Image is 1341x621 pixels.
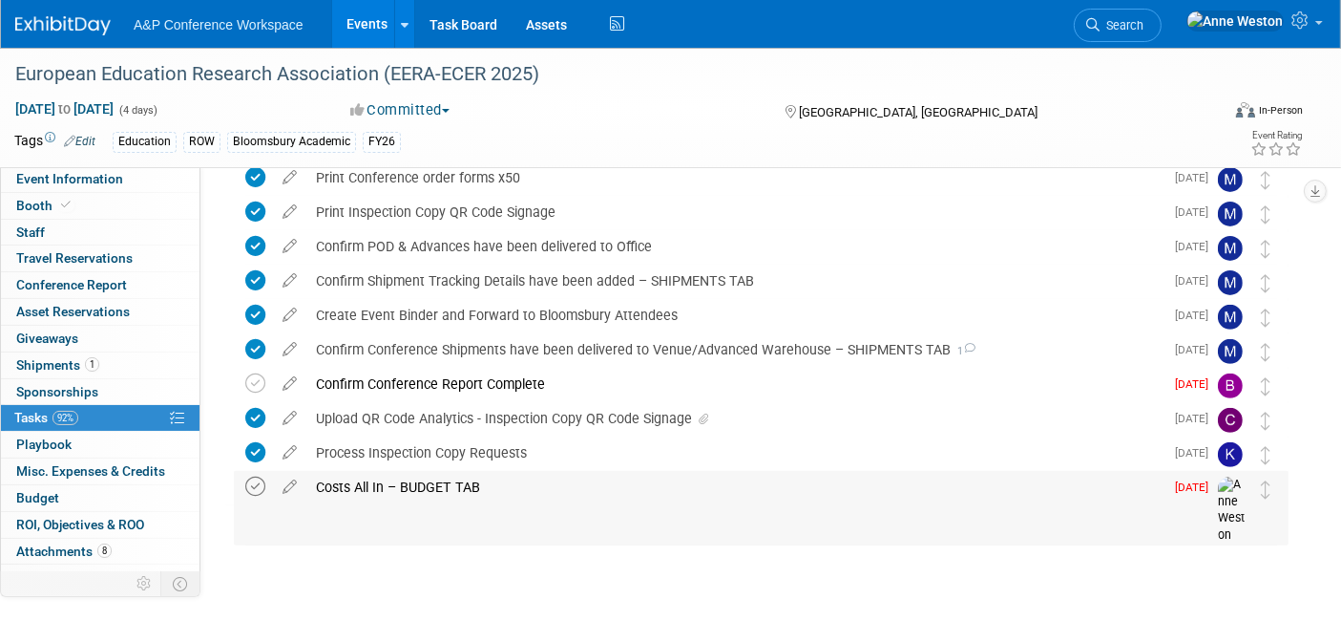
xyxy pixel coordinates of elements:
a: Tasks92% [1,405,199,431]
span: 8 [97,544,112,558]
div: In-Person [1258,103,1303,118]
td: Toggle Event Tabs [161,571,200,596]
a: Misc. Expenses & Credits [1,459,199,484]
span: Event Information [16,171,123,186]
div: Print Inspection Copy QR Code Signage [306,196,1163,228]
span: [DATE] [1175,481,1218,494]
i: Move task [1261,274,1270,292]
a: edit [273,238,306,255]
span: Booth [16,198,74,213]
a: Shipments1 [1,353,199,378]
div: Event Format [1112,99,1303,128]
a: edit [273,444,306,461]
span: Conference Report [16,277,127,292]
div: Upload QR Code Analytics - Inspection Copy QR Code Signage [306,402,1163,435]
span: Attachments [16,544,112,559]
a: Giveaways [1,326,199,352]
a: edit [273,341,306,358]
span: Tasks [14,410,78,425]
span: Misc. Expenses & Credits [16,463,165,479]
td: Personalize Event Tab Strip [128,571,161,596]
div: FY26 [363,132,401,152]
span: Staff [16,225,45,240]
a: Event Information [1,166,199,192]
a: Booth [1,193,199,219]
a: Attachments8 [1,539,199,565]
i: Move task [1261,446,1270,464]
td: Tags [14,131,95,153]
button: Committed [344,100,457,120]
a: ROI, Objectives & ROO [1,512,199,538]
span: [DATE] [1175,171,1218,184]
span: to [55,101,73,117]
div: Confirm Shipment Tracking Details have been added – SHIPMENTS TAB [306,265,1163,297]
div: European Education Research Association (EERA-ECER 2025) [9,57,1193,92]
img: Matt Hambridge [1218,236,1243,261]
img: Anne Weston [1218,477,1247,545]
a: edit [273,272,306,289]
span: [DATE] [1175,412,1218,425]
a: Sponsorships [1,379,199,405]
span: (4 days) [117,104,157,117]
div: Create Event Binder and Forward to Bloomsbury Attendees [306,299,1163,332]
div: Bloomsbury Academic [227,132,356,152]
i: Booth reservation complete [61,200,71,210]
span: ROI, Objectives & ROO [16,517,144,532]
a: more [1,565,199,590]
a: Search [1074,9,1162,42]
a: edit [273,479,306,496]
i: Move task [1261,343,1270,361]
a: Playbook [1,432,199,458]
a: edit [273,203,306,221]
a: edit [273,410,306,427]
img: Christine Ritchlin [1218,408,1243,433]
span: 92% [52,411,78,425]
a: edit [273,375,306,393]
a: Edit [64,135,95,148]
span: [DATE] [1175,240,1218,253]
span: Asset Reservations [16,304,130,319]
span: [GEOGRAPHIC_DATA], [GEOGRAPHIC_DATA] [799,105,1037,119]
div: Confirm Conference Report Complete [306,368,1163,400]
div: Print Conference order forms x50 [306,161,1163,194]
img: Matt Hambridge [1218,339,1243,364]
span: more [12,569,43,585]
i: Move task [1261,205,1270,224]
img: Matt Hambridge [1218,167,1243,192]
a: edit [273,307,306,324]
img: Anne Weston [1186,11,1284,32]
span: [DATE] [DATE] [14,100,115,118]
a: Conference Report [1,272,199,298]
div: ROW [183,132,220,152]
img: Kate Hunneyball [1218,442,1243,467]
span: Search [1100,18,1143,32]
div: Education [113,132,177,152]
div: Event Rating [1250,131,1302,140]
span: A&P Conference Workspace [134,17,304,32]
span: 1 [85,357,99,372]
span: Playbook [16,437,72,452]
i: Move task [1261,377,1270,396]
img: Matt Hambridge [1218,305,1243,330]
i: Move task [1261,171,1270,189]
a: Asset Reservations [1,299,199,325]
img: Matt Hambridge [1218,202,1243,226]
span: 1 [951,345,975,357]
a: Travel Reservations [1,246,199,271]
img: Ben Piggott [1218,374,1243,398]
img: Matt Hambridge [1218,270,1243,295]
i: Move task [1261,481,1270,499]
span: Shipments [16,357,99,373]
span: [DATE] [1175,377,1218,391]
a: edit [273,169,306,186]
span: [DATE] [1175,343,1218,356]
a: Staff [1,220,199,246]
div: Costs All In – BUDGET TAB [306,471,1163,503]
span: [DATE] [1175,205,1218,219]
img: Format-Inperson.png [1236,102,1255,118]
span: Travel Reservations [16,250,133,266]
div: Process Inspection Copy Requests [306,437,1163,469]
a: Budget [1,485,199,511]
span: [DATE] [1175,309,1218,322]
img: ExhibitDay [15,16,111,35]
